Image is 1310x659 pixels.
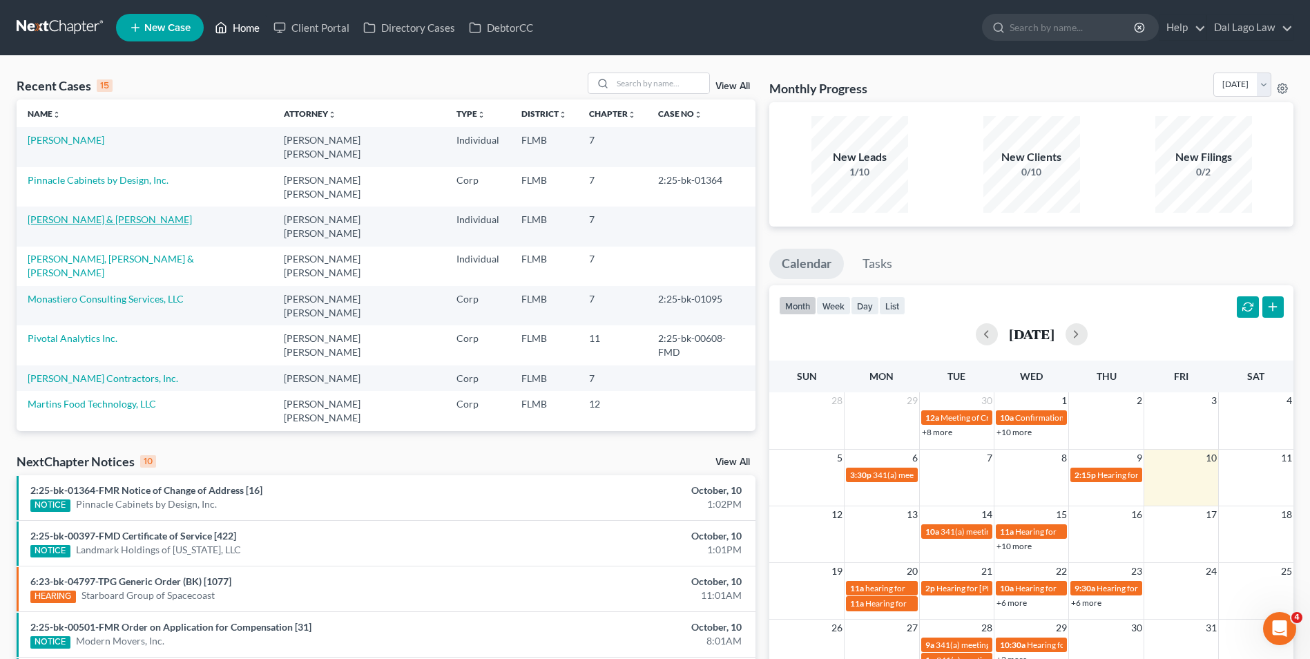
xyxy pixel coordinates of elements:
[17,77,113,94] div: Recent Cases
[905,620,919,636] span: 27
[28,372,178,384] a: [PERSON_NAME] Contractors, Inc.
[510,365,578,391] td: FLMB
[1247,370,1264,382] span: Sat
[578,365,647,391] td: 7
[1060,450,1068,466] span: 8
[830,620,844,636] span: 26
[1000,412,1014,423] span: 10a
[273,167,445,207] td: [PERSON_NAME] [PERSON_NAME]
[1015,412,1208,423] span: Confirmation Status Conference for MCA Naples, LLC
[477,111,485,119] i: unfold_more
[208,15,267,40] a: Home
[1280,506,1293,523] span: 18
[797,370,817,382] span: Sun
[941,526,1008,537] span: 341(a) meeting for
[1207,15,1293,40] a: Dal Lago Law
[879,296,905,315] button: list
[273,325,445,365] td: [PERSON_NAME] [PERSON_NAME]
[1000,583,1014,593] span: 10a
[1010,15,1136,40] input: Search by name...
[1280,450,1293,466] span: 11
[521,108,567,119] a: Districtunfold_more
[514,634,742,648] div: 8:01AM
[140,455,156,468] div: 10
[1130,620,1144,636] span: 30
[811,165,908,179] div: 1/10
[589,108,636,119] a: Chapterunfold_more
[510,391,578,430] td: FLMB
[28,253,194,278] a: [PERSON_NAME], [PERSON_NAME] & [PERSON_NAME]
[1027,640,1068,650] span: Hearing for
[836,450,844,466] span: 5
[1000,640,1025,650] span: 10:30a
[850,583,864,593] span: 11a
[76,634,164,648] a: Modern Movers, Inc.
[81,589,215,602] a: Starboard Group of Spacecoast
[873,470,1014,480] span: 341(a) meeting for Wisdom Dental, P.A.
[30,591,76,603] div: HEARING
[1071,598,1101,608] a: +6 more
[578,391,647,430] td: 12
[514,543,742,557] div: 1:01PM
[925,640,934,650] span: 9a
[996,427,1032,437] a: +10 more
[514,484,742,497] div: October, 10
[830,392,844,409] span: 28
[1075,583,1095,593] span: 9:30a
[769,80,867,97] h3: Monthly Progress
[510,247,578,286] td: FLMB
[1291,612,1302,623] span: 4
[936,640,1003,650] span: 341(a) meeting for
[850,249,905,279] a: Tasks
[578,167,647,207] td: 7
[905,506,919,523] span: 13
[514,529,742,543] div: October, 10
[445,286,510,325] td: Corp
[510,207,578,246] td: FLMB
[273,207,445,246] td: [PERSON_NAME] [PERSON_NAME]
[1097,583,1138,593] span: Hearing for
[1130,506,1144,523] span: 16
[1210,392,1218,409] span: 3
[980,392,994,409] span: 30
[28,108,61,119] a: Nameunfold_more
[647,286,756,325] td: 2:25-bk-01095
[715,82,750,91] a: View All
[510,127,578,166] td: FLMB
[1263,612,1296,645] iframe: Intercom live chat
[578,247,647,286] td: 7
[850,598,864,609] span: 11a
[1054,620,1068,636] span: 29
[922,427,952,437] a: +8 more
[865,583,905,593] span: hearing for
[1280,563,1293,580] span: 25
[445,207,510,246] td: Individual
[1174,370,1188,382] span: Fri
[996,541,1032,551] a: +10 more
[30,545,70,557] div: NOTICE
[273,391,445,430] td: [PERSON_NAME] [PERSON_NAME]
[559,111,567,119] i: unfold_more
[356,15,462,40] a: Directory Cases
[851,296,879,315] button: day
[445,431,510,470] td: Corp
[925,412,939,423] span: 12a
[76,543,241,557] a: Landmark Holdings of [US_STATE], LLC
[267,15,356,40] a: Client Portal
[1204,450,1218,466] span: 10
[996,598,1027,608] a: +6 more
[1155,165,1252,179] div: 0/2
[1204,620,1218,636] span: 31
[936,583,1044,593] span: Hearing for [PERSON_NAME]
[694,111,702,119] i: unfold_more
[1054,506,1068,523] span: 15
[28,332,117,344] a: Pivotal Analytics Inc.
[273,431,445,470] td: [PERSON_NAME] [PERSON_NAME]
[1135,392,1144,409] span: 2
[97,79,113,92] div: 15
[779,296,816,315] button: month
[983,165,1080,179] div: 0/10
[456,108,485,119] a: Typeunfold_more
[273,247,445,286] td: [PERSON_NAME] [PERSON_NAME]
[30,621,311,633] a: 2:25-bk-00501-FMR Order on Application for Compensation [31]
